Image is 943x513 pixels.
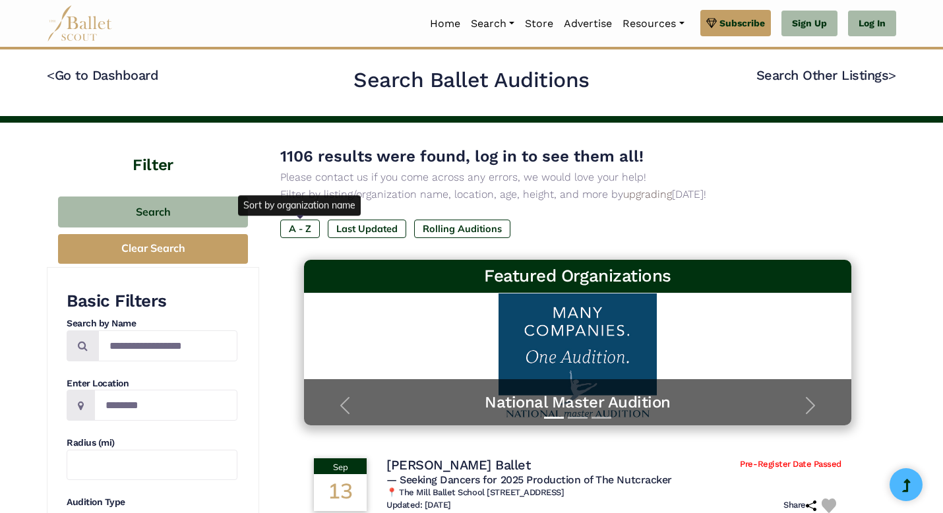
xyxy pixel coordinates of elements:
a: Subscribe [700,10,771,36]
a: Search [466,10,520,38]
a: Resources [617,10,689,38]
h6: 📍 The Mill Ballet School [STREET_ADDRESS] [386,487,841,498]
label: Rolling Auditions [414,220,510,238]
a: upgrading [623,188,672,200]
h4: Audition Type [67,496,237,509]
button: Slide 2 [568,410,588,425]
div: 13 [314,474,367,511]
h3: Basic Filters [67,290,237,313]
span: Subscribe [719,16,765,30]
h4: Radius (mi) [67,437,237,450]
a: Home [425,10,466,38]
h4: [PERSON_NAME] Ballet [386,456,530,473]
code: > [888,67,896,83]
label: A - Z [280,220,320,238]
h4: Search by Name [67,317,237,330]
h3: Featured Organizations [315,265,841,287]
img: gem.svg [706,16,717,30]
button: Search [58,196,248,227]
label: Last Updated [328,220,406,238]
h6: Share [783,500,816,511]
h2: Search Ballet Auditions [353,67,590,94]
input: Search by names... [98,330,237,361]
p: Please contact us if you come across any errors, we would love your help! [280,169,875,186]
span: 1106 results were found, log in to see them all! [280,147,644,166]
div: Sort by organization name [238,195,361,215]
h4: Enter Location [67,377,237,390]
div: Sep [314,458,367,474]
span: Pre-Register Date Passed [740,459,841,470]
h6: Updated: [DATE] [386,500,451,511]
a: <Go to Dashboard [47,67,158,83]
button: Clear Search [58,234,248,264]
a: Store [520,10,559,38]
p: Filter by listing/organization name, location, age, height, and more by [DATE]! [280,186,875,203]
button: Slide 1 [544,410,564,425]
input: Location [94,390,237,421]
a: Advertise [559,10,617,38]
a: Sign Up [781,11,837,37]
a: Log In [848,11,896,37]
a: Search Other Listings> [756,67,896,83]
code: < [47,67,55,83]
span: — Seeking Dancers for 2025 Production of The Nutcracker [386,473,672,486]
h4: Filter [47,123,259,177]
button: Slide 3 [592,410,611,425]
a: National Master Audition [317,392,838,413]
